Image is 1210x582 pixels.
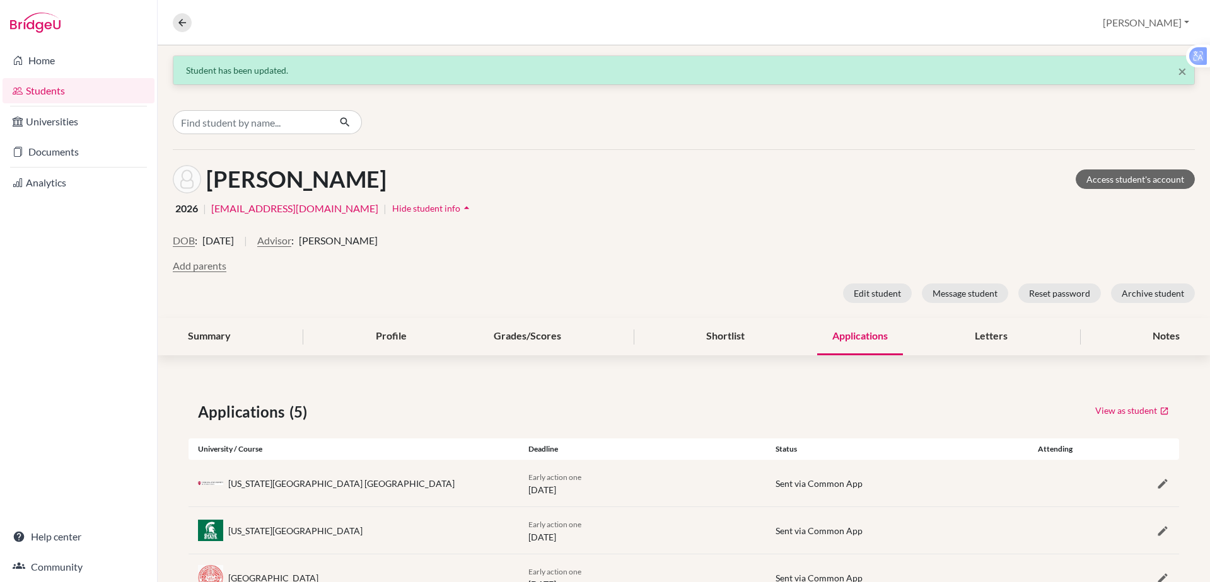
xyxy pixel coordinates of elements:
[257,233,291,248] button: Advisor
[922,283,1008,303] button: Message student
[175,201,198,216] span: 2026
[10,13,61,33] img: Bridge-U
[1111,283,1195,303] button: Archive student
[1018,283,1101,303] button: Reset password
[3,48,154,73] a: Home
[519,470,767,496] div: [DATE]
[3,524,154,549] a: Help center
[528,567,581,576] span: Early action one
[361,318,422,355] div: Profile
[1097,11,1195,35] button: [PERSON_NAME]
[195,233,197,248] span: :
[3,554,154,579] a: Community
[776,478,863,489] span: Sent via Common App
[228,524,363,537] div: [US_STATE][GEOGRAPHIC_DATA]
[843,283,912,303] button: Edit student
[528,520,581,529] span: Early action one
[817,318,903,355] div: Applications
[519,443,767,455] div: Deadline
[173,318,246,355] div: Summary
[198,401,289,423] span: Applications
[1137,318,1195,355] div: Notes
[289,401,312,423] span: (5)
[960,318,1023,355] div: Letters
[189,443,519,455] div: University / Course
[173,233,195,248] button: DOB
[173,165,201,193] img: Kha Tran's avatar
[1095,401,1170,420] a: View as student
[3,139,154,164] a: Documents
[211,201,378,216] a: [EMAIL_ADDRESS][DOMAIN_NAME]
[1076,169,1195,189] a: Access student's account
[528,472,581,482] span: Early action one
[766,443,1014,455] div: Status
[3,109,154,134] a: Universities
[691,318,760,355] div: Shortlist
[203,201,206,216] span: |
[392,203,460,214] span: Hide student info
[244,233,247,258] span: |
[383,201,387,216] span: |
[460,202,473,214] i: arrow_drop_up
[299,233,378,248] span: [PERSON_NAME]
[392,198,474,218] button: Hide student infoarrow_drop_up
[198,481,223,485] img: us_ind_86awefzk.jpeg
[519,517,767,544] div: [DATE]
[198,520,223,540] img: us_msu_ktofmbki.jpeg
[479,318,576,355] div: Grades/Scores
[3,170,154,195] a: Analytics
[186,64,1182,77] div: Student has been updated.
[776,525,863,536] span: Sent via Common App
[1178,64,1187,79] button: Close
[206,166,387,193] h1: [PERSON_NAME]
[202,233,234,248] span: [DATE]
[228,477,455,490] div: [US_STATE][GEOGRAPHIC_DATA] [GEOGRAPHIC_DATA]
[3,78,154,103] a: Students
[173,258,226,273] button: Add parents
[173,110,329,134] input: Find student by name...
[1178,62,1187,80] span: ×
[291,233,294,248] span: :
[1014,443,1097,455] div: Attending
